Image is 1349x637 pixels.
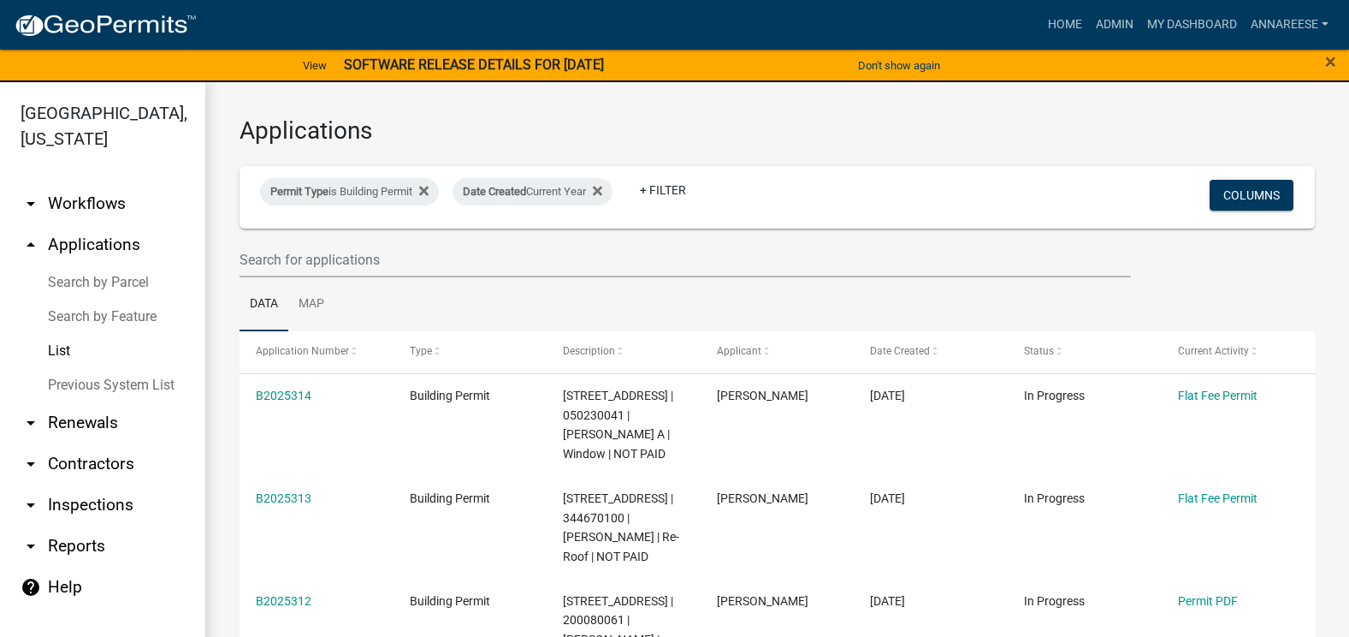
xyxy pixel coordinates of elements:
[701,331,855,372] datatable-header-cell: Applicant
[21,235,41,255] i: arrow_drop_up
[21,454,41,474] i: arrow_drop_down
[563,389,673,461] span: 65536 120TH ST | 050230041 | HALVORSEN,LYNN A | Window | NOT PAID
[851,51,947,80] button: Don't show again
[1041,9,1089,41] a: Home
[870,594,905,608] span: 09/04/2025
[870,389,905,402] span: 09/08/2025
[256,389,311,402] a: B2025314
[717,491,808,505] span: Gina Gullickson
[1178,389,1257,402] a: Flat Fee Permit
[1325,51,1336,72] button: Close
[1024,594,1085,608] span: In Progress
[1089,9,1140,41] a: Admin
[563,345,615,357] span: Description
[1008,331,1162,372] datatable-header-cell: Status
[296,51,334,80] a: View
[463,185,526,198] span: Date Created
[21,536,41,557] i: arrow_drop_down
[256,594,311,608] a: B2025312
[21,193,41,214] i: arrow_drop_down
[1178,491,1257,505] a: Flat Fee Permit
[240,116,1315,146] h3: Applications
[717,594,808,608] span: Brandon Kroeger
[717,389,808,402] span: Gina Gullickson
[21,413,41,433] i: arrow_drop_down
[21,495,41,515] i: arrow_drop_down
[1161,331,1315,372] datatable-header-cell: Current Activity
[240,242,1131,277] input: Search for applications
[260,178,439,205] div: is Building Permit
[563,491,679,563] span: 21950 733RD AVE | 344670100 | BURKARD,ALEX R | Re-Roof | NOT PAID
[240,331,393,372] datatable-header-cell: Application Number
[870,345,930,357] span: Date Created
[270,185,328,198] span: Permit Type
[1140,9,1244,41] a: My Dashboard
[410,345,432,357] span: Type
[1024,389,1085,402] span: In Progress
[344,57,604,73] strong: SOFTWARE RELEASE DETAILS FOR [DATE]
[1178,345,1249,357] span: Current Activity
[870,491,905,505] span: 09/05/2025
[626,175,700,205] a: + Filter
[547,331,701,372] datatable-header-cell: Description
[21,577,41,598] i: help
[393,331,547,372] datatable-header-cell: Type
[453,178,612,205] div: Current Year
[717,345,761,357] span: Applicant
[410,389,490,402] span: Building Permit
[1244,9,1335,41] a: annareese
[1210,180,1293,211] button: Columns
[1024,491,1085,505] span: In Progress
[1178,594,1238,608] a: Permit PDF
[256,491,311,505] a: B2025313
[410,491,490,505] span: Building Permit
[288,277,334,332] a: Map
[1325,50,1336,74] span: ×
[410,594,490,608] span: Building Permit
[1024,345,1054,357] span: Status
[854,331,1008,372] datatable-header-cell: Date Created
[256,345,349,357] span: Application Number
[240,277,288,332] a: Data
